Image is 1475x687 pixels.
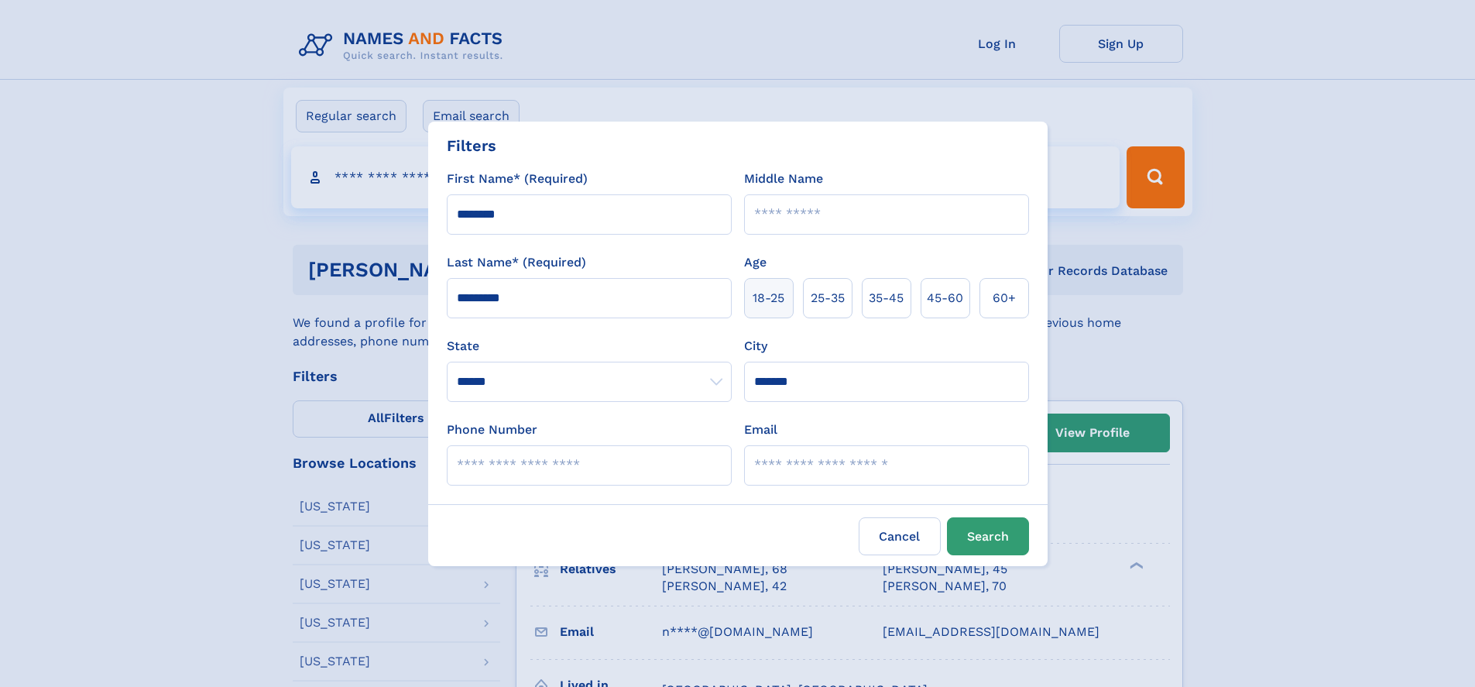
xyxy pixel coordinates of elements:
[993,289,1016,307] span: 60+
[927,289,963,307] span: 45‑60
[947,517,1029,555] button: Search
[753,289,784,307] span: 18‑25
[447,337,732,356] label: State
[447,170,588,188] label: First Name* (Required)
[811,289,845,307] span: 25‑35
[447,421,537,439] label: Phone Number
[744,170,823,188] label: Middle Name
[744,337,767,356] label: City
[744,421,777,439] label: Email
[447,134,496,157] div: Filters
[744,253,767,272] label: Age
[869,289,904,307] span: 35‑45
[447,253,586,272] label: Last Name* (Required)
[859,517,941,555] label: Cancel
